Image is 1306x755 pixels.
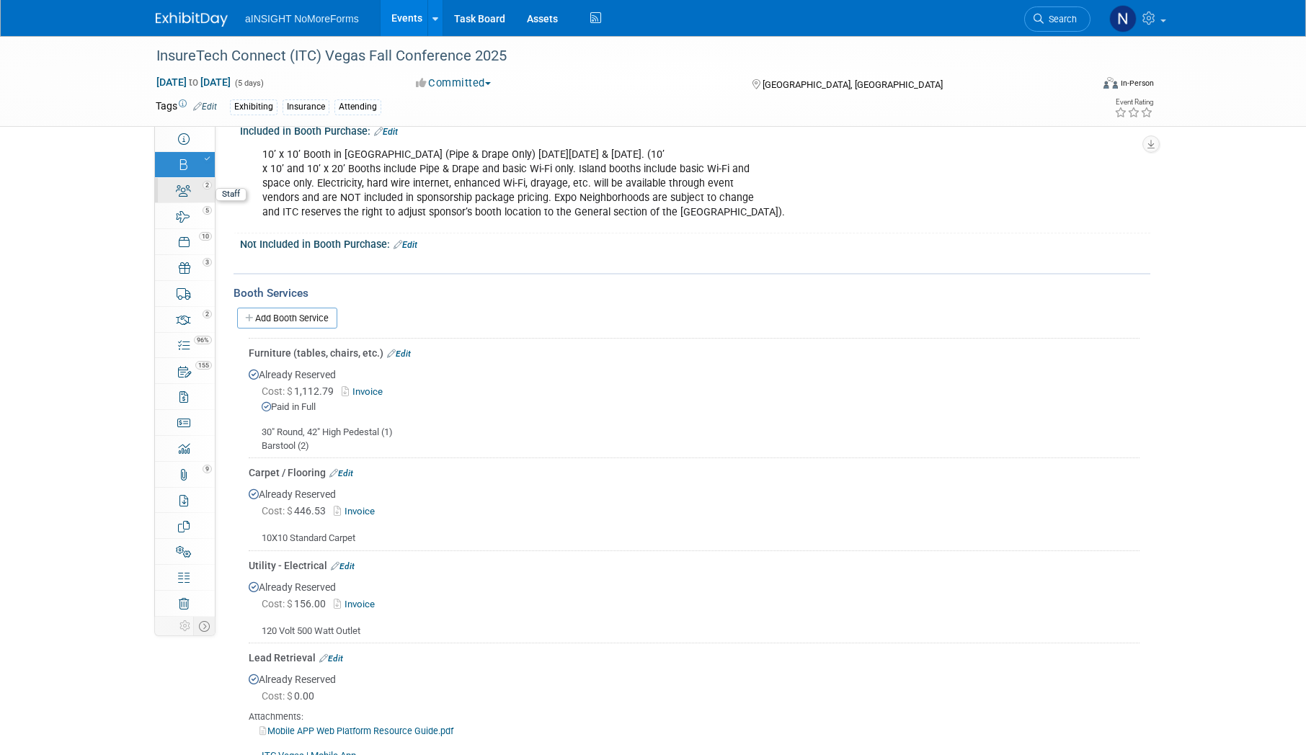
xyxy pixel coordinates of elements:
a: 2 [155,178,215,203]
div: Already Reserved [249,360,1140,452]
div: Attachments: [249,710,1140,723]
a: Edit [394,240,417,250]
span: 2 [203,181,212,189]
div: Already Reserved [249,573,1140,638]
img: Nichole Brown [1109,5,1137,32]
div: Not Included in Booth Purchase: [240,233,1150,252]
span: 10 [199,232,212,241]
a: 155 [155,358,215,383]
a: Invoice [334,506,381,517]
div: 30" Round, 42" High Pedestal (1) Barstool (2) [249,414,1140,452]
td: Toggle Event Tabs [194,617,216,635]
span: 96% [194,336,212,344]
span: aINSIGHT NoMoreForms [245,13,359,24]
button: Committed [411,76,497,91]
span: 5 [203,206,212,215]
div: InsureTech Connect (ITC) Vegas Fall Conference 2025 [151,43,1069,69]
img: ExhibitDay [156,12,228,27]
a: Edit [374,127,398,137]
a: 5 [155,203,215,228]
span: Cost: $ [262,385,294,397]
div: Utility - Electrical [249,558,1140,573]
span: (5 days) [234,79,264,88]
div: Attending [334,99,381,115]
span: to [187,76,200,88]
div: Event Format [1005,75,1154,97]
span: 446.53 [262,505,332,517]
div: In-Person [1120,78,1154,89]
div: Carpet / Flooring [249,465,1140,480]
div: Exhibiting [230,99,277,115]
a: Search [1024,6,1090,32]
div: 10X10 Standard Carpet [249,520,1140,545]
div: Booth Services [234,285,1150,301]
div: 120 Volt 500 Watt Outlet [249,613,1140,638]
span: [GEOGRAPHIC_DATA], [GEOGRAPHIC_DATA] [763,79,943,90]
span: Cost: $ [262,505,294,517]
span: 2 [203,310,212,318]
span: 155 [195,361,212,370]
a: 3 [155,255,215,280]
span: 156.00 [262,598,332,609]
div: Already Reserved [249,480,1140,545]
a: Invoice [342,386,388,397]
div: Event Rating [1114,99,1153,106]
span: 3 [203,258,212,267]
span: 9 [203,465,212,473]
a: Mobile APP Web Platform Resource Guide.pdf [259,725,453,736]
a: 10 [155,229,215,254]
div: Paid in Full [262,401,1140,414]
a: Invoice [334,599,381,609]
span: [DATE] [DATE] [156,76,231,89]
a: Edit [329,468,353,478]
div: Insurance [283,99,329,115]
div: Furniture (tables, chairs, etc.) [249,346,1140,360]
div: 10’ x 10’ Booth in [GEOGRAPHIC_DATA] (Pipe & Drape Only) [DATE][DATE] & [DATE]. (10’ x 10’ and 10... [252,140,977,227]
span: Cost: $ [262,598,294,609]
a: Edit [387,349,411,359]
td: Tags [156,99,217,115]
span: Cost: $ [262,690,294,702]
span: 0.00 [262,690,320,702]
span: Search [1044,14,1077,24]
a: Add Booth Service [237,308,337,329]
a: 9 [155,462,215,487]
i: Booth reservation complete [205,156,210,161]
td: Personalize Event Tab Strip [177,617,194,635]
span: 1,112.79 [262,385,339,397]
a: Edit [193,102,217,112]
div: Lead Retrieval [249,651,1140,665]
a: 2 [155,307,215,332]
a: 96% [155,333,215,358]
div: Included in Booth Purchase: [240,120,1150,139]
a: Edit [331,561,355,571]
a: Edit [319,653,343,664]
img: Format-Inperson.png [1103,77,1118,89]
